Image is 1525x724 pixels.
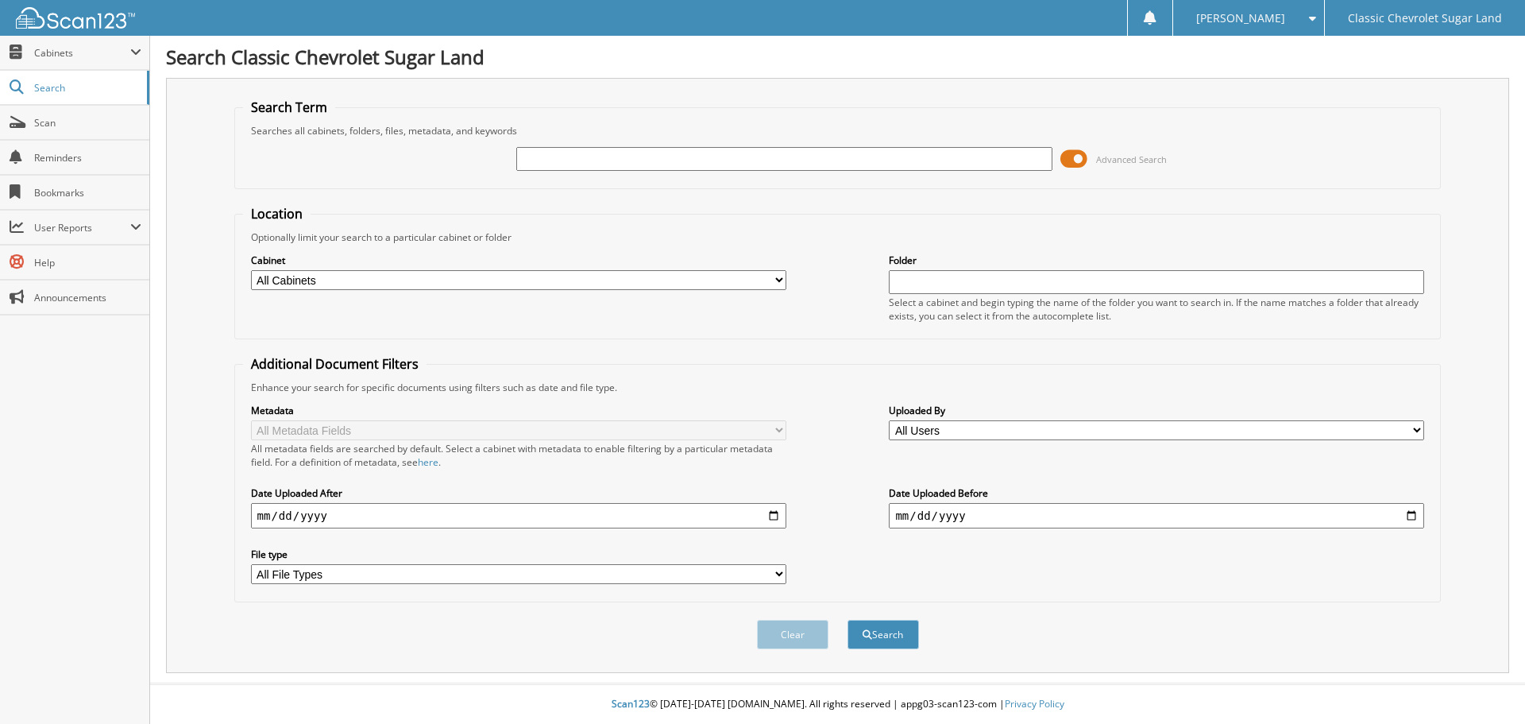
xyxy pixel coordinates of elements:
label: Uploaded By [889,404,1424,417]
h1: Search Classic Chevrolet Sugar Land [166,44,1509,70]
label: Date Uploaded After [251,486,786,500]
span: Announcements [34,291,141,304]
div: All metadata fields are searched by default. Select a cabinet with metadata to enable filtering b... [251,442,786,469]
span: Cabinets [34,46,130,60]
label: File type [251,548,786,561]
span: User Reports [34,221,130,234]
label: Metadata [251,404,786,417]
span: Scan123 [612,697,650,710]
div: Optionally limit your search to a particular cabinet or folder [243,230,1433,244]
span: Help [34,256,141,269]
span: [PERSON_NAME] [1196,14,1285,23]
a: here [418,455,438,469]
div: Enhance your search for specific documents using filters such as date and file type. [243,381,1433,394]
img: scan123-logo-white.svg [16,7,135,29]
label: Folder [889,254,1424,267]
span: Advanced Search [1096,153,1167,165]
input: start [251,503,786,528]
label: Date Uploaded Before [889,486,1424,500]
legend: Search Term [243,99,335,116]
span: Classic Chevrolet Sugar Land [1348,14,1502,23]
input: end [889,503,1424,528]
legend: Location [243,205,311,223]
span: Search [34,81,139,95]
label: Cabinet [251,254,786,267]
span: Bookmarks [34,186,141,199]
a: Privacy Policy [1005,697,1064,710]
button: Clear [757,620,828,649]
span: Scan [34,116,141,130]
legend: Additional Document Filters [243,355,427,373]
div: Searches all cabinets, folders, files, metadata, and keywords [243,124,1433,137]
span: Reminders [34,151,141,165]
button: Search [847,620,919,649]
div: © [DATE]-[DATE] [DOMAIN_NAME]. All rights reserved | appg03-scan123-com | [150,685,1525,724]
div: Select a cabinet and begin typing the name of the folder you want to search in. If the name match... [889,296,1424,323]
